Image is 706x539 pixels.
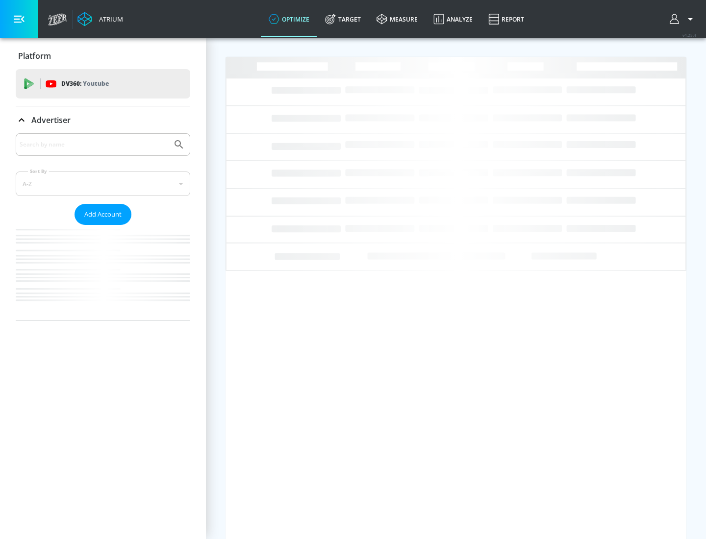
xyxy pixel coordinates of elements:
a: measure [369,1,426,37]
a: Target [317,1,369,37]
a: Report [480,1,532,37]
nav: list of Advertiser [16,225,190,320]
button: Add Account [75,204,131,225]
a: optimize [261,1,317,37]
p: Advertiser [31,115,71,125]
a: Analyze [426,1,480,37]
p: Platform [18,50,51,61]
span: v 4.25.4 [682,32,696,38]
input: Search by name [20,138,168,151]
span: Add Account [84,209,122,220]
p: Youtube [83,78,109,89]
a: Atrium [77,12,123,26]
label: Sort By [28,168,49,174]
div: Advertiser [16,133,190,320]
div: Platform [16,42,190,70]
p: DV360: [61,78,109,89]
div: Atrium [95,15,123,24]
div: A-Z [16,171,190,196]
div: DV360: Youtube [16,69,190,98]
div: Advertiser [16,106,190,134]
